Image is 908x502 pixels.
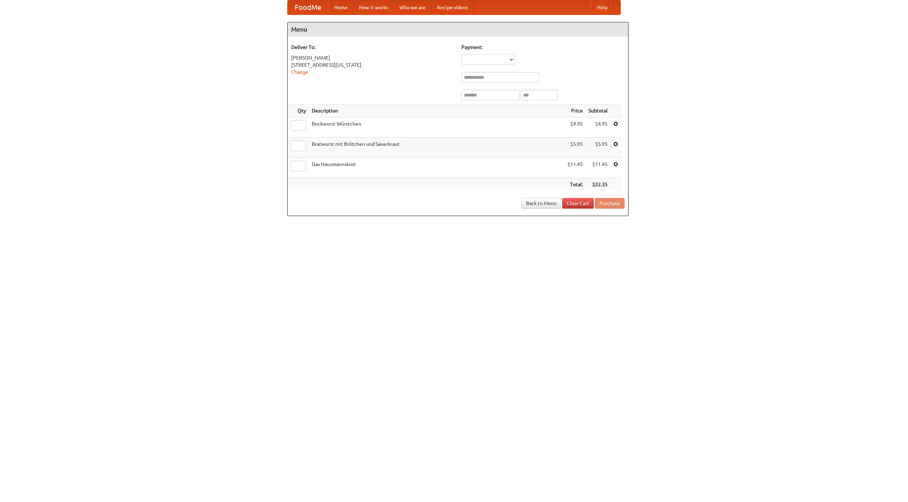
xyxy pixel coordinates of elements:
[291,54,454,61] div: [PERSON_NAME]
[562,198,594,209] a: Clear Cart
[586,104,610,117] th: Subtotal
[595,198,625,209] button: Purchase
[394,0,431,15] a: Who we are
[565,138,586,158] td: $5.95
[565,158,586,178] td: $11.45
[328,0,353,15] a: Home
[353,0,394,15] a: How it works
[288,0,328,15] a: FoodMe
[291,69,308,75] a: Change
[309,104,565,117] th: Description
[309,138,565,158] td: Bratwurst mit Brötchen und Sauerkraut
[291,61,454,68] div: [STREET_ADDRESS][US_STATE]
[521,198,561,209] a: Back to Menu
[586,178,610,191] th: $22.35
[288,104,309,117] th: Qty
[565,117,586,138] td: $4.95
[431,0,474,15] a: Recipe videos
[565,104,586,117] th: Price
[565,178,586,191] th: Total:
[461,44,625,51] h5: Payment:
[288,22,628,37] h4: Menu
[291,44,454,51] h5: Deliver To:
[586,117,610,138] td: $4.95
[586,138,610,158] td: $5.95
[309,158,565,178] td: Das Hausmannskost
[591,0,613,15] a: Help
[309,117,565,138] td: Bockwurst Würstchen
[586,158,610,178] td: $11.45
